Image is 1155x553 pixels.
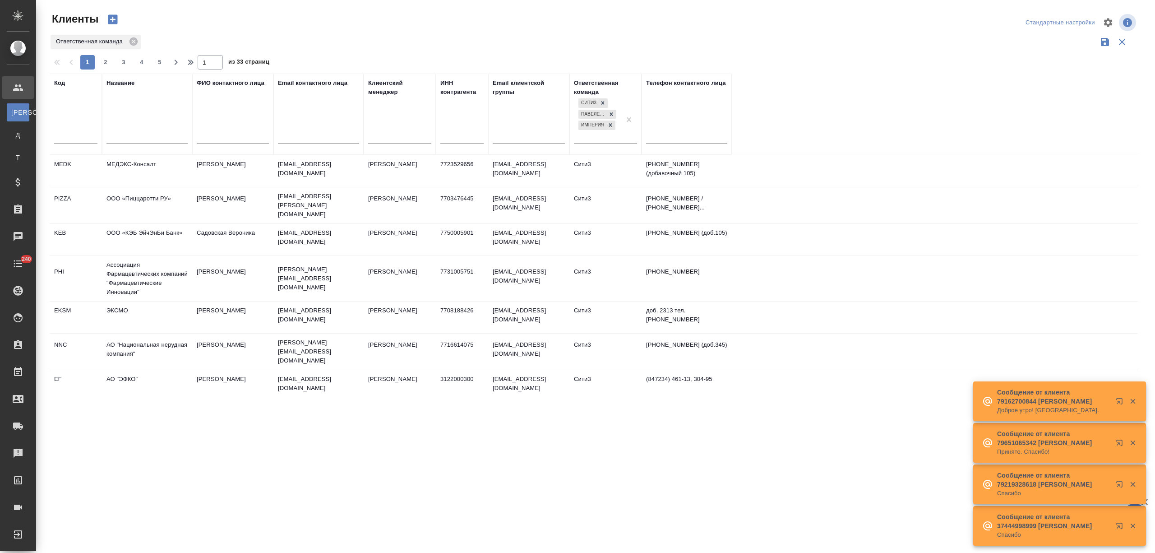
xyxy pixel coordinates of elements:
td: [PERSON_NAME] [364,263,436,294]
button: Закрыть [1123,522,1142,530]
div: Сити3, Павелецкая (Экс.Вивальди), Империя [577,98,609,109]
span: 240 [16,255,37,264]
td: [PERSON_NAME] [364,370,436,402]
td: NNC [50,336,102,367]
button: Открыть в новой вкладке [1110,475,1132,497]
td: 7708188426 [436,302,488,333]
td: МЕДЭКС-Консалт [102,155,192,187]
td: [PERSON_NAME] [192,155,273,187]
td: [EMAIL_ADDRESS][DOMAIN_NAME] [488,190,569,221]
div: Клиентский менеджер [368,79,431,97]
div: Email контактного лица [278,79,347,88]
button: Открыть в новой вкладке [1110,392,1132,414]
span: Т [11,153,25,162]
td: [PERSON_NAME] [364,224,436,256]
a: Д [7,126,29,144]
span: 5 [152,58,167,67]
span: Настроить таблицу [1097,12,1119,33]
p: Сообщение от клиента 79219328618 [PERSON_NAME] [997,471,1110,489]
td: [PERSON_NAME] [364,336,436,367]
p: [EMAIL_ADDRESS][DOMAIN_NAME] [278,228,359,246]
div: split button [1023,16,1097,30]
button: Создать [102,12,124,27]
td: MEDK [50,155,102,187]
td: Сити3 [569,302,642,333]
button: Сбросить фильтры [1113,33,1131,51]
td: [EMAIL_ADDRESS][DOMAIN_NAME] [488,370,569,402]
td: [EMAIL_ADDRESS][DOMAIN_NAME] [488,336,569,367]
p: Спасибо [997,489,1110,498]
td: Сити3 [569,190,642,221]
td: PHI [50,263,102,294]
td: 7750005901 [436,224,488,256]
p: [PHONE_NUMBER] [646,267,727,276]
p: [EMAIL_ADDRESS][DOMAIN_NAME] [278,375,359,393]
span: 4 [134,58,149,67]
td: [EMAIL_ADDRESS][DOMAIN_NAME] [488,155,569,187]
td: 3122000300 [436,370,488,402]
div: Сити3, Павелецкая (Экс.Вивальди), Империя [577,120,616,131]
p: [PERSON_NAME][EMAIL_ADDRESS][DOMAIN_NAME] [278,338,359,365]
p: [PHONE_NUMBER] (добавочный 105) [646,160,727,178]
span: Клиенты [50,12,98,26]
div: Павелецкая (Экс.Вивальди) [578,110,606,119]
span: из 33 страниц [228,56,269,70]
td: АО "Национальная нерудная компания" [102,336,192,367]
p: Доброе утро! [GEOGRAPHIC_DATA]. [997,406,1110,415]
div: Ответственная команда [51,35,141,49]
div: Телефон контактного лица [646,79,726,88]
button: Сохранить фильтры [1096,33,1113,51]
td: [PERSON_NAME] [364,190,436,221]
p: Принято. Спасибо! [997,447,1110,456]
div: Название [106,79,134,88]
td: 7731005751 [436,263,488,294]
td: [PERSON_NAME] [192,336,273,367]
span: 3 [116,58,131,67]
p: [EMAIL_ADDRESS][DOMAIN_NAME] [278,306,359,324]
div: ИНН контрагента [440,79,484,97]
p: Ответственная команда [56,37,126,46]
p: Спасибо [997,530,1110,539]
td: Сити3 [569,224,642,256]
div: Код [54,79,65,88]
td: Садовская Вероника [192,224,273,256]
p: доб. 2313 тел. [PHONE_NUMBER] [646,306,727,324]
span: Посмотреть информацию [1119,14,1138,31]
p: (847234) 461-13, 304-95 [646,375,727,384]
td: [EMAIL_ADDRESS][DOMAIN_NAME] [488,302,569,333]
div: ФИО контактного лица [197,79,264,88]
td: Сити3 [569,336,642,367]
button: Открыть в новой вкладке [1110,434,1132,455]
td: [PERSON_NAME] [192,302,273,333]
td: [PERSON_NAME] [364,302,436,333]
p: [PHONE_NUMBER] (доб.345) [646,340,727,349]
span: [PERSON_NAME] [11,108,25,117]
button: 2 [98,55,113,70]
td: ЭКСМО [102,302,192,333]
button: Открыть в новой вкладке [1110,517,1132,539]
td: АО "ЭФКО" [102,370,192,402]
td: EF [50,370,102,402]
p: [PERSON_NAME][EMAIL_ADDRESS][DOMAIN_NAME] [278,265,359,292]
div: Сити3, Павелецкая (Экс.Вивальди), Империя [577,109,617,120]
td: 7723529656 [436,155,488,187]
button: 4 [134,55,149,70]
td: KEB [50,224,102,256]
p: Сообщение от клиента 79162700844 [PERSON_NAME] [997,388,1110,406]
td: Ассоциация Фармацевтических компаний "Фармацевтические Инновации" [102,256,192,301]
button: 5 [152,55,167,70]
td: 7703476445 [436,190,488,221]
td: [PERSON_NAME] [364,155,436,187]
p: [EMAIL_ADDRESS][PERSON_NAME][DOMAIN_NAME] [278,192,359,219]
div: Сити3 [578,98,598,108]
p: [PHONE_NUMBER] (доб.105) [646,228,727,237]
td: Сити3 [569,263,642,294]
td: [PERSON_NAME] [192,190,273,221]
td: [PERSON_NAME] [192,370,273,402]
td: EKSM [50,302,102,333]
button: 3 [116,55,131,70]
a: Т [7,149,29,167]
div: Email клиентской группы [493,79,565,97]
p: [PHONE_NUMBER] / [PHONE_NUMBER]... [646,194,727,212]
td: PIZZA [50,190,102,221]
